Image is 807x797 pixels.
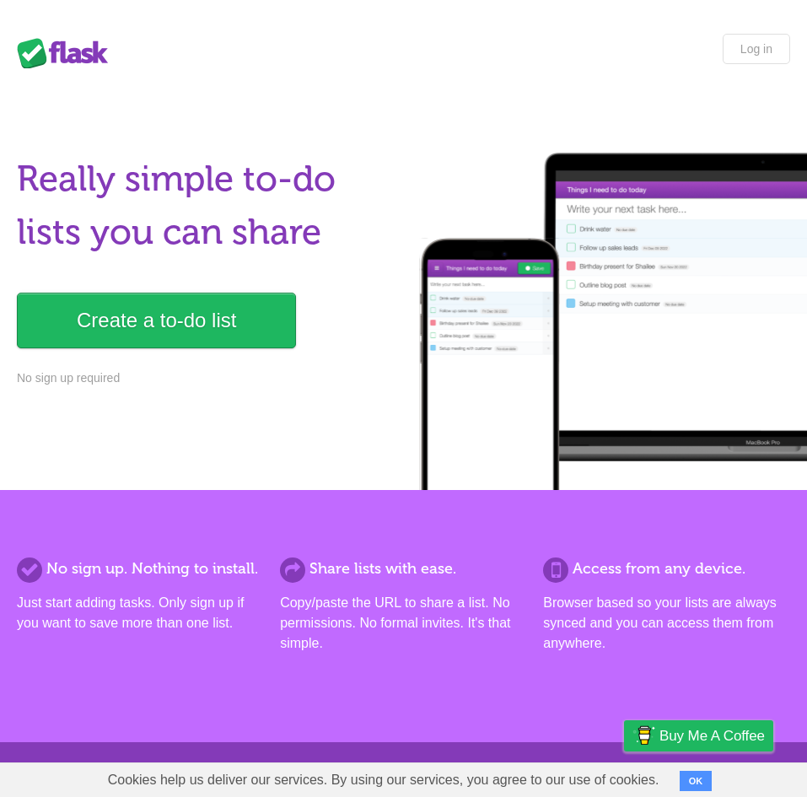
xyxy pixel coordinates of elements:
[543,593,790,654] p: Browser based so your lists are always synced and you can access them from anywhere.
[280,557,527,580] h2: Share lists with ease.
[17,369,395,387] p: No sign up required
[723,34,790,64] a: Log in
[624,720,773,751] a: Buy me a coffee
[17,293,296,348] a: Create a to-do list
[680,771,713,791] button: OK
[17,153,395,259] h1: Really simple to-do lists you can share
[659,721,765,751] span: Buy me a coffee
[17,38,118,68] div: Flask Lists
[632,721,655,750] img: Buy me a coffee
[91,763,676,797] span: Cookies help us deliver our services. By using our services, you agree to our use of cookies.
[280,593,527,654] p: Copy/paste the URL to share a list. No permissions. No formal invites. It's that simple.
[543,557,790,580] h2: Access from any device.
[17,557,264,580] h2: No sign up. Nothing to install.
[17,593,264,633] p: Just start adding tasks. Only sign up if you want to save more than one list.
